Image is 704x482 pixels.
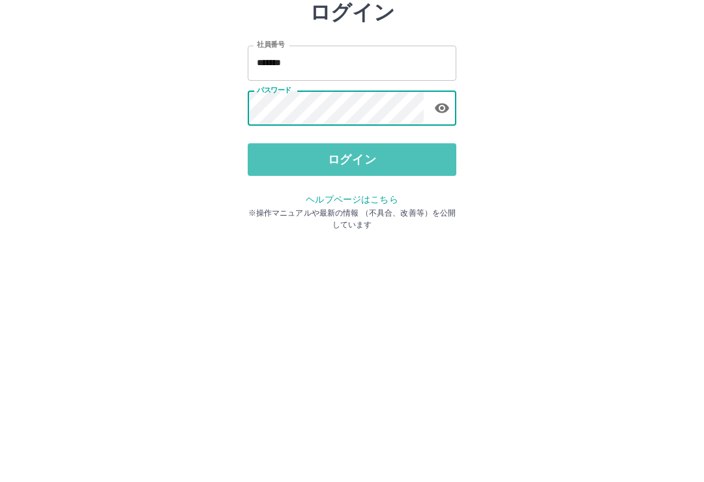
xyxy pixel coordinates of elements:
label: 社員番号 [257,122,284,132]
a: ヘルプページはこちら [306,276,398,287]
p: ※操作マニュアルや最新の情報 （不具合、改善等）を公開しています [248,289,456,313]
button: ログイン [248,225,456,258]
h2: ログイン [310,82,395,107]
label: パスワード [257,167,291,177]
